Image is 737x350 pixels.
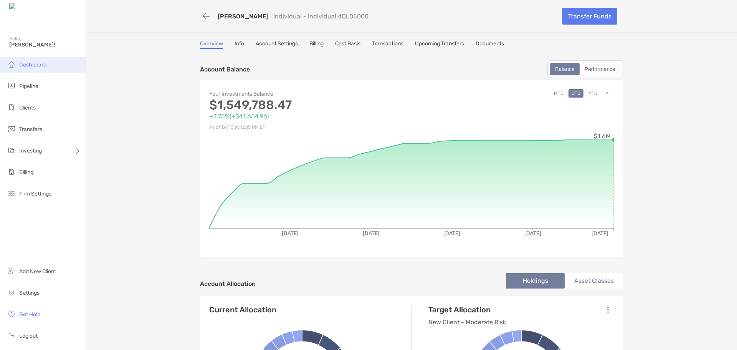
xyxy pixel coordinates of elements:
[592,230,608,237] tspan: [DATE]
[209,89,411,99] p: Your Investments Balance
[7,288,16,297] img: settings icon
[309,40,324,49] a: Billing
[200,65,250,74] p: Account Balance
[9,41,81,48] span: [PERSON_NAME]!
[415,40,464,49] a: Upcoming Transfers
[7,81,16,90] img: pipeline icon
[594,133,611,140] tspan: $1.6M
[580,64,620,75] div: Performance
[256,40,298,49] a: Account Settings
[568,89,583,98] button: QTD
[372,40,403,49] a: Transactions
[19,268,56,275] span: Add New Client
[9,3,42,10] img: Zoe Logo
[565,273,623,289] li: Asset Classes
[19,290,40,296] span: Settings
[209,305,276,314] h4: Current Allocation
[551,89,567,98] button: MTD
[7,60,16,69] img: dashboard icon
[19,105,36,111] span: Clients
[200,280,256,287] h4: Account Allocation
[209,100,411,110] p: $1,549,788.47
[602,89,614,98] button: All
[7,331,16,340] img: logout icon
[209,123,411,132] p: As of [DATE] at 12:15 PM ET
[19,148,42,154] span: Investing
[7,309,16,318] img: get-help icon
[235,40,244,49] a: Info
[218,13,269,20] a: [PERSON_NAME]
[547,60,623,78] div: segmented control
[428,305,506,314] h4: Target Allocation
[506,273,565,289] li: Holdings
[428,317,506,327] p: New Client - Moderate Risk
[7,189,16,198] img: firm-settings icon
[551,64,579,75] div: Balance
[7,266,16,275] img: add_new_client icon
[335,40,360,49] a: Cost Basis
[19,169,33,176] span: Billing
[19,83,38,90] span: Pipeline
[524,230,541,237] tspan: [DATE]
[7,146,16,155] img: investing icon
[19,311,40,318] span: Get Help
[607,306,609,313] img: Icon List Menu
[7,124,16,133] img: transfers icon
[19,61,46,68] span: Dashboard
[209,111,411,121] p: +2.75% ( +$41,654.96 )
[363,230,380,237] tspan: [DATE]
[200,40,223,49] a: Overview
[273,13,368,20] p: Individual - Individual 4QL05000
[7,103,16,112] img: clients icon
[19,126,42,133] span: Transfers
[585,89,600,98] button: YTD
[282,230,299,237] tspan: [DATE]
[19,191,51,197] span: Firm Settings
[7,167,16,176] img: billing icon
[443,230,460,237] tspan: [DATE]
[562,8,617,25] a: Transfer Funds
[19,333,38,339] span: Log out
[476,40,504,49] a: Documents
